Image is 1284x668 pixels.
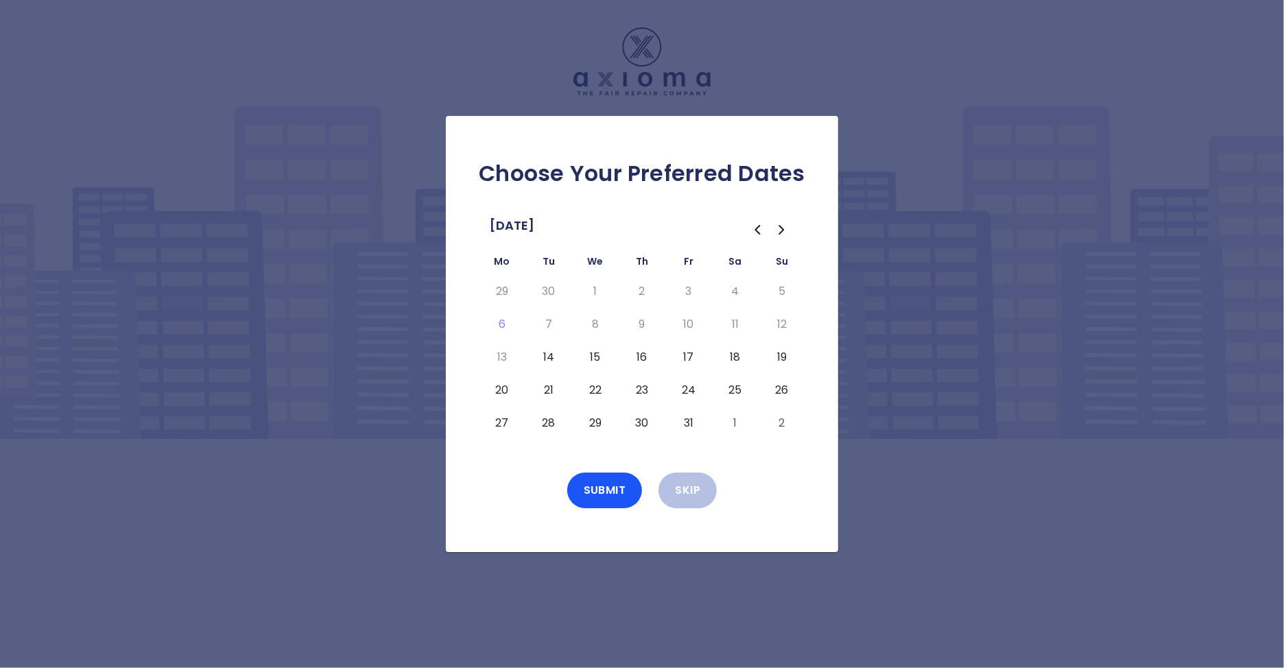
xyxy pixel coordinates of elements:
button: Wednesday, October 1st, 2025 [583,281,608,302]
button: Friday, October 3rd, 2025 [676,281,701,302]
th: Tuesday [525,253,572,275]
button: Sunday, October 19th, 2025 [770,346,794,368]
button: Go to the Previous Month [745,217,770,242]
button: Today, Monday, October 6th, 2025 [490,313,514,335]
button: Wednesday, October 29th, 2025 [583,412,608,434]
button: Sunday, October 26th, 2025 [770,379,794,401]
button: Sunday, October 12th, 2025 [770,313,794,335]
h2: Choose Your Preferred Dates [468,160,816,187]
button: Tuesday, October 7th, 2025 [536,313,561,335]
th: Saturday [712,253,759,275]
button: Monday, September 29th, 2025 [490,281,514,302]
button: Tuesday, October 21st, 2025 [536,379,561,401]
button: Friday, October 17th, 2025 [676,346,701,368]
button: Sunday, November 2nd, 2025 [770,412,794,434]
button: Friday, October 31st, 2025 [676,412,701,434]
button: Saturday, October 25th, 2025 [723,379,748,401]
button: Wednesday, October 8th, 2025 [583,313,608,335]
th: Thursday [619,253,665,275]
th: Sunday [759,253,805,275]
th: Wednesday [572,253,619,275]
button: Tuesday, October 14th, 2025 [536,346,561,368]
button: Go to the Next Month [770,217,794,242]
button: Friday, October 10th, 2025 [676,313,701,335]
button: Tuesday, October 28th, 2025 [536,412,561,434]
button: Wednesday, October 22nd, 2025 [583,379,608,401]
img: Logo [573,27,711,95]
button: Monday, October 13th, 2025 [490,346,514,368]
th: Friday [665,253,712,275]
th: Monday [479,253,525,275]
button: Wednesday, October 15th, 2025 [583,346,608,368]
button: Submit [567,473,643,508]
button: Sunday, October 5th, 2025 [770,281,794,302]
button: Saturday, October 4th, 2025 [723,281,748,302]
button: Saturday, November 1st, 2025 [723,412,748,434]
button: Thursday, October 16th, 2025 [630,346,654,368]
span: [DATE] [490,215,534,237]
button: Thursday, October 30th, 2025 [630,412,654,434]
table: October 2025 [479,253,805,440]
button: Skip [658,473,717,508]
button: Thursday, October 2nd, 2025 [630,281,654,302]
button: Saturday, October 11th, 2025 [723,313,748,335]
button: Friday, October 24th, 2025 [676,379,701,401]
button: Tuesday, September 30th, 2025 [536,281,561,302]
button: Monday, October 20th, 2025 [490,379,514,401]
button: Thursday, October 23rd, 2025 [630,379,654,401]
button: Saturday, October 18th, 2025 [723,346,748,368]
button: Thursday, October 9th, 2025 [630,313,654,335]
button: Monday, October 27th, 2025 [490,412,514,434]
